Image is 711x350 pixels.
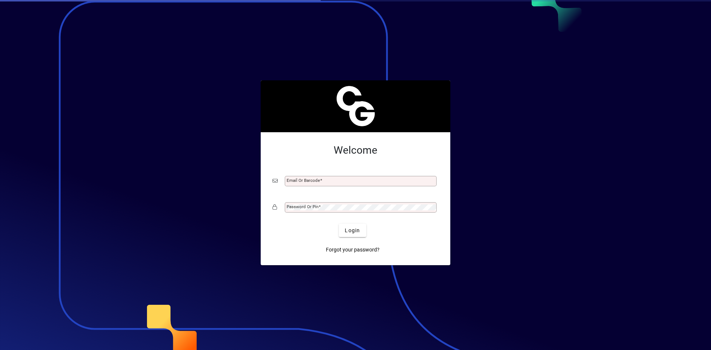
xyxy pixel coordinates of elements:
span: Forgot your password? [326,246,380,254]
mat-label: Email or Barcode [287,178,320,183]
mat-label: Password or Pin [287,204,318,209]
h2: Welcome [273,144,438,157]
span: Login [345,227,360,234]
button: Login [339,224,366,237]
a: Forgot your password? [323,243,383,256]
